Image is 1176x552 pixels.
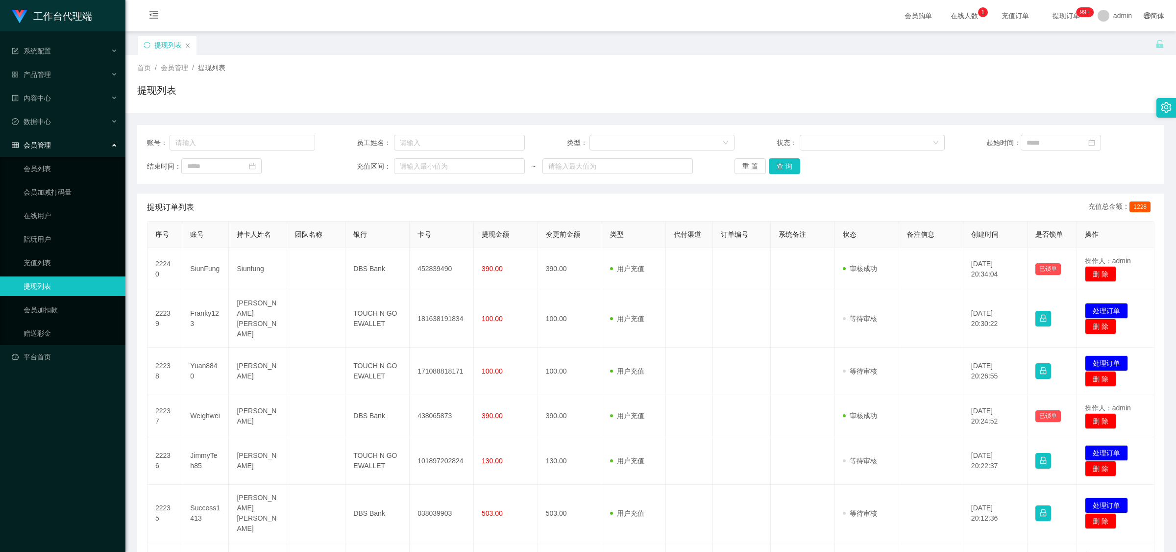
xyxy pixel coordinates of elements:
td: 22237 [147,395,182,437]
span: 审核成功 [843,265,877,273]
td: SiunFung [182,248,229,290]
button: 删 除 [1085,266,1116,282]
a: 工作台代理端 [12,12,92,20]
span: 用户充值 [610,367,644,375]
span: 100.00 [482,367,503,375]
button: 删 除 [1085,461,1116,477]
span: 充值区间： [357,161,394,172]
i: 图标: table [12,142,19,149]
td: Weighwei [182,395,229,437]
span: 会员管理 [12,141,51,149]
td: 22240 [147,248,182,290]
i: 图标: appstore-o [12,71,19,78]
i: 图标: setting [1161,102,1172,113]
td: 101897202824 [410,437,474,485]
a: 充值列表 [24,253,118,273]
button: 删 除 [1085,513,1116,529]
i: 图标: profile [12,95,19,101]
span: 类型： [567,138,590,148]
td: [PERSON_NAME] [PERSON_NAME] [229,290,287,348]
button: 图标: lock [1035,505,1051,521]
input: 请输入最小值为 [394,158,525,174]
a: 在线用户 [24,206,118,226]
span: 提现列表 [198,64,225,72]
td: [PERSON_NAME] [229,437,287,485]
button: 处理订单 [1085,445,1128,461]
span: 会员管理 [161,64,188,72]
span: 代付渠道 [674,230,701,238]
input: 请输入 [394,135,525,151]
span: / [155,64,157,72]
sup: 1 [978,7,988,17]
td: 100.00 [538,290,602,348]
span: 100.00 [482,315,503,323]
a: 会员加减打码量 [24,182,118,202]
td: DBS Bank [345,485,410,542]
button: 重 置 [735,158,766,174]
td: 130.00 [538,437,602,485]
button: 已锁单 [1035,263,1061,275]
span: 充值订单 [997,12,1034,19]
td: 22238 [147,348,182,395]
button: 处理订单 [1085,355,1128,371]
a: 提现列表 [24,276,118,296]
td: TOUCH N GO EWALLET [345,348,410,395]
td: [DATE] 20:34:04 [963,248,1028,290]
span: 提现金额 [482,230,509,238]
td: 22235 [147,485,182,542]
td: 503.00 [538,485,602,542]
td: [PERSON_NAME] [229,395,287,437]
span: 130.00 [482,457,503,465]
span: 状态： [777,138,800,148]
td: [DATE] 20:26:55 [963,348,1028,395]
span: 用户充值 [610,315,644,323]
span: 等待审核 [843,509,877,517]
td: 390.00 [538,395,602,437]
span: 团队名称 [295,230,322,238]
i: 图标: calendar [1088,139,1095,146]
span: 员工姓名： [357,138,394,148]
span: 用户充值 [610,509,644,517]
span: 数据中心 [12,118,51,125]
span: 内容中心 [12,94,51,102]
span: 首页 [137,64,151,72]
span: 操作人：admin [1085,257,1131,265]
span: 状态 [843,230,857,238]
td: DBS Bank [345,248,410,290]
div: 提现列表 [154,36,182,54]
span: 1228 [1129,201,1151,212]
td: Yuan8840 [182,348,229,395]
h1: 提现列表 [137,83,176,98]
button: 已锁单 [1035,410,1061,422]
p: 1 [981,7,985,17]
span: 在线人数 [946,12,983,19]
input: 请输入 [170,135,315,151]
i: 图标: close [185,43,191,49]
span: 系统备注 [779,230,806,238]
span: 订单编号 [721,230,748,238]
td: 438065873 [410,395,474,437]
span: 备注信息 [907,230,934,238]
i: 图标: global [1144,12,1151,19]
h1: 工作台代理端 [33,0,92,32]
span: 结束时间： [147,161,181,172]
td: JimmyTeh85 [182,437,229,485]
span: 等待审核 [843,315,877,323]
button: 图标: lock [1035,453,1051,469]
td: [DATE] 20:22:37 [963,437,1028,485]
td: [DATE] 20:24:52 [963,395,1028,437]
span: 提现订单 [1048,12,1085,19]
input: 请输入最大值为 [542,158,693,174]
a: 会员列表 [24,159,118,178]
td: Siunfung [229,248,287,290]
td: 22236 [147,437,182,485]
i: 图标: down [933,140,939,147]
span: 系统配置 [12,47,51,55]
a: 会员加扣款 [24,300,118,320]
button: 删 除 [1085,371,1116,387]
button: 查 询 [769,158,800,174]
i: 图标: unlock [1155,40,1164,49]
span: 用户充值 [610,457,644,465]
span: 操作人：admin [1085,404,1131,412]
div: 充值总金额： [1088,201,1154,213]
